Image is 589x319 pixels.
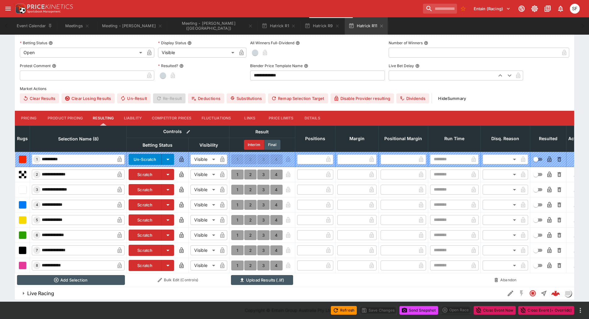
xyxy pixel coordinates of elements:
button: Add Selection [17,275,125,285]
button: Upload Results (.lif) [231,275,293,285]
button: No Bookmarks [458,4,468,14]
button: Live Bet Delay [415,64,420,68]
button: 1 [231,245,244,255]
div: split button [441,306,471,314]
span: Selection Name (8) [51,135,105,143]
div: Visible [190,230,217,240]
button: 1 [231,230,244,240]
label: Market Actions [20,84,569,93]
button: Resulting [88,111,119,126]
button: Deductions [188,93,224,103]
button: Clear Results [20,93,59,103]
button: 3 [257,200,270,210]
div: Visible [190,170,217,179]
span: Re-Result [153,93,186,103]
th: Disq. Reason [480,126,530,152]
button: All Winners Full-Dividend [296,41,300,45]
button: Scratch [129,199,162,210]
button: Fluctuations [197,111,236,126]
button: 2 [244,245,257,255]
div: Open [20,48,144,58]
p: Betting Status [20,40,47,45]
th: Result [229,126,295,138]
span: 3 [35,188,39,192]
button: 3 [257,230,270,240]
span: 4 [35,203,39,207]
p: Protest Comment [20,63,51,68]
div: Visible [190,245,217,255]
button: Hatrick R1 [258,17,300,35]
button: Notifications [555,3,566,14]
button: Straight [538,288,549,299]
span: 8 [35,263,39,268]
svg: Closed [529,290,536,297]
div: Visible [190,200,217,210]
button: Toggle light/dark mode [529,3,540,14]
button: 1 [231,170,244,179]
button: Meetings [58,17,97,35]
button: Clear Losing Results [62,93,115,103]
button: 4 [270,261,283,270]
button: 4 [270,200,283,210]
button: Betting Status [49,41,53,45]
button: Scratch [129,169,162,180]
button: Price Limits [264,111,298,126]
button: Final [264,140,280,150]
span: Betting Status [136,141,179,149]
div: Visible [190,154,217,164]
button: 3 [257,245,270,255]
button: Un-Result [117,93,150,103]
div: Sugaluopea Filipaina [570,4,580,14]
button: more [577,307,584,314]
p: All Winners Full-Dividend [250,40,294,45]
button: Competitor Prices [147,111,197,126]
button: 2 [244,185,257,195]
button: Interim [244,140,264,150]
p: Number of Winners [389,40,423,45]
th: Run Time [428,126,480,152]
div: 5d443ec4-8fad-4881-ae7c-523500867464 [551,289,560,298]
img: Sportsbook Management [27,10,61,13]
span: 5 [35,218,39,222]
button: 3 [257,170,270,179]
button: 3 [257,215,270,225]
a: 5d443ec4-8fad-4881-ae7c-523500867464 [549,287,562,300]
button: Un-Scratch [129,154,162,165]
button: HideSummary [434,93,470,103]
button: Hatrick R11 [345,17,388,35]
button: 4 [270,230,283,240]
p: Blender Price Template Name [250,63,303,68]
button: 4 [270,245,283,255]
img: logo-cerberus--red.svg [551,289,560,298]
button: 2 [244,215,257,225]
button: Details [298,111,326,126]
button: 4 [270,185,283,195]
button: Links [236,111,264,126]
button: 1 [231,261,244,270]
button: Display Status [187,41,192,45]
button: 4 [270,170,283,179]
button: Closed [527,288,538,299]
img: liveracing [565,290,571,297]
button: Refresh [331,306,357,315]
button: Remap Selection Target [268,93,328,103]
th: Rugs [15,126,30,152]
th: Margin [335,126,378,152]
button: Select Tenant [470,4,514,14]
button: 1 [231,200,244,210]
button: Abandon [482,275,528,285]
button: Substitutions [227,93,266,103]
button: Dividends [396,93,429,103]
button: Edit Detail [505,288,516,299]
button: Resulted? [179,64,184,68]
button: Bulk edit [184,128,192,136]
button: Scratch [129,245,162,256]
span: 6 [35,233,39,237]
button: Bulk Edit (Controls) [129,275,228,285]
div: Visible [190,185,217,195]
button: Close Event Now [474,306,516,315]
button: 2 [244,261,257,270]
span: 7 [35,248,39,252]
input: search [423,4,457,14]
